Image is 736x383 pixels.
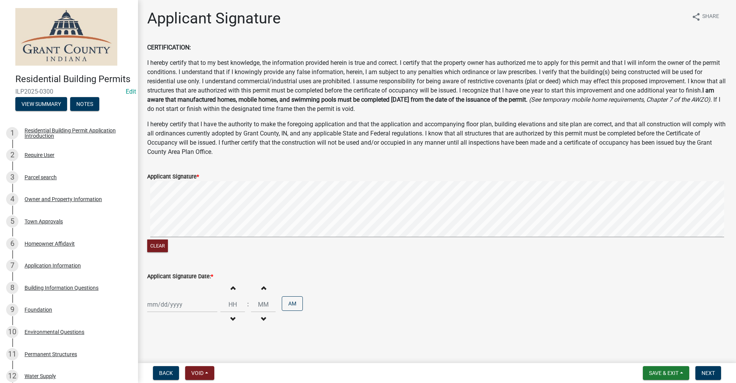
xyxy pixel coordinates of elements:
div: 5 [6,215,18,228]
wm-modal-confirm: Summary [15,101,67,107]
button: Clear [147,239,168,252]
div: 7 [6,259,18,272]
div: : [245,300,251,309]
div: 11 [6,348,18,360]
div: Homeowner Affidavit [25,241,75,246]
div: 10 [6,326,18,338]
input: Minutes [251,297,276,312]
img: Grant County, Indiana [15,8,117,66]
input: mm/dd/yyyy [147,297,217,312]
span: ILP2025-0300 [15,88,123,95]
div: Owner and Property Information [25,196,102,202]
input: Hours [220,297,245,312]
wm-modal-confirm: Notes [70,101,99,107]
button: Save & Exit [643,366,689,380]
label: Applicant Signature Date: [147,274,213,279]
div: Application Information [25,263,81,268]
div: 8 [6,282,18,294]
div: 1 [6,127,18,139]
div: Require User [25,152,54,158]
h1: Applicant Signature [147,9,281,28]
p: I hereby certify that I have the authority to make the foregoing application and that the applica... [147,120,727,157]
div: Parcel search [25,175,57,180]
a: Edit [126,88,136,95]
span: Back [159,370,173,376]
div: Residential Building Permit Application Introduction [25,128,126,139]
button: shareShare [685,9,725,24]
strong: CERTIFICATION: [147,44,191,51]
i: (See temporary mobile home requirements, Chapter 7 of the AWZO) [529,96,710,103]
div: 12 [6,370,18,382]
p: I hereby certify that to my best knowledge, the information provided herein is true and correct. ... [147,58,727,114]
button: Notes [70,97,99,111]
div: Town Approvals [25,219,63,224]
button: Back [153,366,179,380]
label: Applicant Signature [147,174,199,180]
button: Next [695,366,721,380]
span: Share [702,12,719,21]
div: Building Information Questions [25,285,99,291]
h4: Residential Building Permits [15,74,132,85]
div: 6 [6,238,18,250]
button: Void [185,366,214,380]
button: View Summary [15,97,67,111]
button: AM [282,296,303,311]
div: 4 [6,193,18,205]
div: 2 [6,149,18,161]
span: Save & Exit [649,370,678,376]
div: Permanent Structures [25,352,77,357]
div: Water Supply [25,373,56,379]
i: share [692,12,701,21]
wm-modal-confirm: Edit Application Number [126,88,136,95]
span: Void [191,370,204,376]
span: Next [701,370,715,376]
div: Environmental Questions [25,329,84,335]
div: 9 [6,304,18,316]
div: Foundation [25,307,52,312]
div: 3 [6,171,18,183]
